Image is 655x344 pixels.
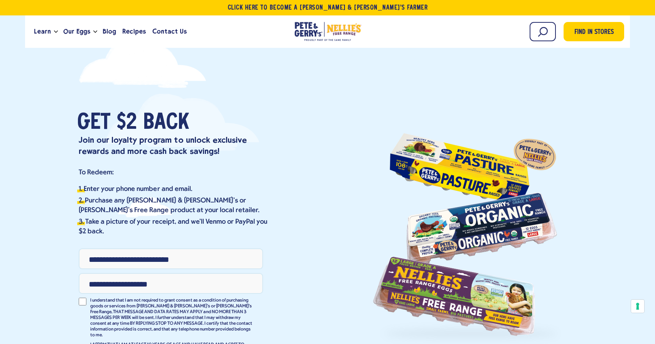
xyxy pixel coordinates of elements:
[60,21,93,42] a: Our Eggs
[79,168,270,177] p: To Redeem:
[152,27,187,36] span: Contact Us
[79,217,270,236] li: Take a picture of your receipt, and we'll Venmo or PayPal you $2 back.
[79,135,270,157] p: Join our loyalty program to unlock exclusive rewards and more cash back savings!
[149,21,190,42] a: Contact Us
[100,21,119,42] a: Blog
[530,22,556,41] input: Search
[77,111,110,135] span: Get
[574,27,614,38] span: Find in Stores
[116,111,137,135] span: $2
[79,196,270,215] li: Purchase any [PERSON_NAME] & [PERSON_NAME]’s or [PERSON_NAME]'s Free Range product at your local ...
[54,30,58,33] button: Open the dropdown menu for Learn
[631,300,644,313] button: Your consent preferences for tracking technologies
[79,184,270,194] li: Enter your phone number and email.
[564,22,624,41] a: Find in Stores
[63,27,90,36] span: Our Eggs
[122,27,146,36] span: Recipes
[34,27,51,36] span: Learn
[103,27,116,36] span: Blog
[79,298,86,305] input: I understand that I am not required to grant consent as a condition of purchasing goods or servic...
[143,111,189,135] span: Back
[93,30,97,33] button: Open the dropdown menu for Our Eggs
[31,21,54,42] a: Learn
[119,21,149,42] a: Recipes
[90,298,252,338] p: I understand that I am not required to grant consent as a condition of purchasing goods or servic...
